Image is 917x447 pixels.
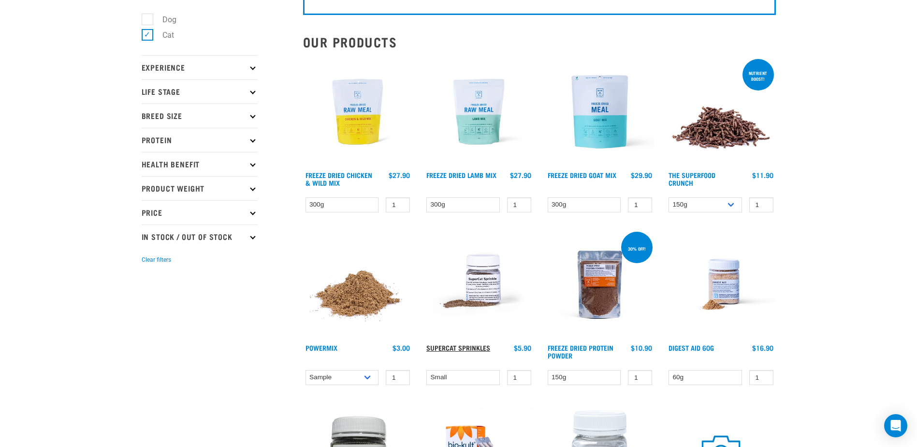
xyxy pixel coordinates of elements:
a: Freeze Dried Protein Powder [548,346,613,357]
div: Open Intercom Messenger [884,414,907,437]
p: Breed Size [142,104,258,128]
label: Cat [147,29,178,41]
div: 30% off! [624,241,650,256]
img: Plastic Container of SuperCat Sprinkles With Product Shown Outside Of The Bottle [424,230,534,340]
p: Product Weight [142,176,258,200]
a: Freeze Dried Goat Mix [548,173,616,177]
input: 1 [628,197,652,212]
input: 1 [386,197,410,212]
p: In Stock / Out Of Stock [142,224,258,249]
img: Raw Essentials Freeze Dried Goat Mix [545,57,655,167]
a: Supercat Sprinkles [426,346,490,349]
p: Price [142,200,258,224]
div: $27.90 [389,171,410,179]
input: 1 [749,197,773,212]
input: 1 [507,197,531,212]
input: 1 [386,370,410,385]
input: 1 [507,370,531,385]
img: RE Product Shoot 2023 Nov8677 [424,57,534,167]
a: Digest Aid 60g [669,346,714,349]
button: Clear filters [142,255,171,264]
img: 1311 Superfood Crunch 01 [666,57,776,167]
div: $10.90 [631,344,652,352]
input: 1 [628,370,652,385]
a: Powermix [306,346,337,349]
a: Freeze Dried Lamb Mix [426,173,496,177]
div: $3.00 [393,344,410,352]
p: Experience [142,55,258,79]
p: Life Stage [142,79,258,104]
img: Pile Of PowerMix For Pets [303,230,413,340]
h2: Our Products [303,34,776,49]
img: Raw Essentials Digest Aid Pet Supplement [666,230,776,340]
p: Protein [142,128,258,152]
div: $29.90 [631,171,652,179]
img: RE Product Shoot 2023 Nov8678 [303,57,413,167]
img: FD Protein Powder [545,230,655,340]
div: $11.90 [752,171,773,179]
div: $5.90 [514,344,531,352]
div: $16.90 [752,344,773,352]
div: $27.90 [510,171,531,179]
p: Health Benefit [142,152,258,176]
a: Freeze Dried Chicken & Wild Mix [306,173,372,184]
a: The Superfood Crunch [669,173,715,184]
input: 1 [749,370,773,385]
label: Dog [147,14,180,26]
div: nutrient boost! [742,66,774,86]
